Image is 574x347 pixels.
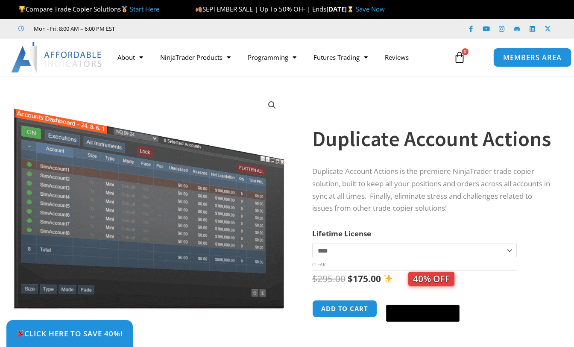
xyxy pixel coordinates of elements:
button: Buy with GPay [386,305,460,322]
span: 0 [462,48,469,55]
span: $ [348,273,353,285]
img: LogoAI | Affordable Indicators – NinjaTrader [11,42,103,73]
span: MEMBERS AREA [503,54,562,61]
img: 🥇 [121,6,128,12]
strong: [DATE] [326,5,356,13]
a: View full-screen image gallery [264,97,280,113]
iframe: Customer reviews powered by Trustpilot [127,24,255,33]
img: 🏆 [19,6,25,12]
h1: Duplicate Account Actions [312,124,553,154]
span: Compare Trade Copier Solutions [18,5,159,13]
a: Clear options [312,262,325,268]
a: NinjaTrader Products [152,47,239,67]
a: Reviews [376,47,417,67]
a: Start Here [130,5,159,13]
a: MEMBERS AREA [493,47,571,67]
img: ⌛ [347,6,354,12]
p: Duplicate Account Actions is the premiere NinjaTrader trade copier solution, built to keep all yo... [312,165,553,215]
span: Mon - Fri: 8:00 AM – 6:00 PM EST [32,24,115,34]
img: 🎉 [17,330,24,337]
span: 40% OFF [408,272,454,286]
span: $ [312,273,317,285]
a: Programming [239,47,305,67]
span: SEPTEMBER SALE | Up To 50% OFF | Ends [195,5,326,13]
img: Screenshot 2024-08-26 15414455555 [12,91,286,309]
bdi: 175.00 [348,273,381,285]
label: Lifetime License [312,229,371,238]
img: ✨ [384,274,392,283]
span: Click Here to save 40%! [16,330,123,337]
img: 🍂 [196,6,202,12]
a: Futures Trading [305,47,376,67]
a: About [109,47,152,67]
button: Add to cart [312,300,377,318]
bdi: 295.00 [312,273,346,285]
nav: Menu [109,47,448,67]
a: 🎉Click Here to save 40%! [6,320,133,347]
a: 0 [441,45,478,70]
a: Save Now [356,5,385,13]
